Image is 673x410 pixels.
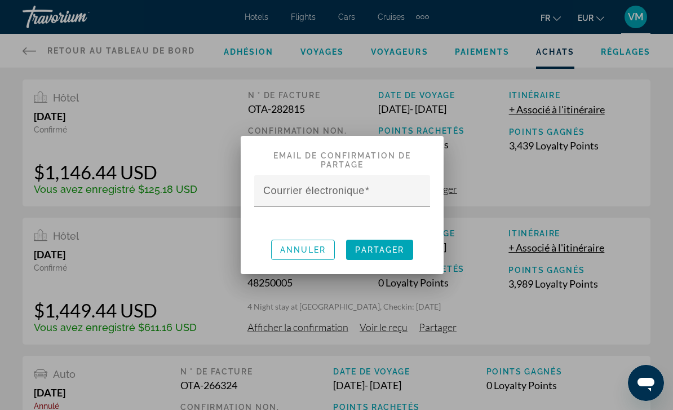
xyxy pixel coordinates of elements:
iframe: Bouton de lancement de la fenêtre de messagerie [628,365,664,401]
h2: Email de confirmation de partage [241,136,444,174]
mat-label: Courrier électronique [263,185,365,196]
span: Annuler [280,245,326,254]
button: Partager [346,240,413,260]
button: Annuler [271,240,335,260]
span: Partager [355,245,404,254]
